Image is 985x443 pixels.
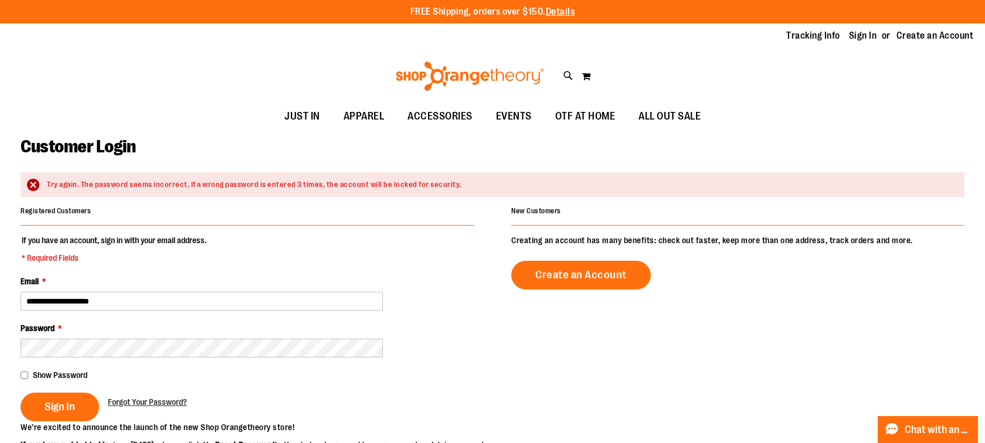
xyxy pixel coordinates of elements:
legend: If you have an account, sign in with your email address. [21,234,208,264]
span: EVENTS [496,103,532,130]
button: Sign In [21,393,99,421]
a: Forgot Your Password? [108,396,187,408]
span: Email [21,277,39,286]
span: Password [21,323,55,333]
strong: Registered Customers [21,207,91,215]
strong: New Customers [511,207,561,215]
p: FREE Shipping, orders over $150. [410,5,575,19]
p: We’re excited to announce the launch of the new Shop Orangetheory store! [21,421,492,433]
p: Creating an account has many benefits: check out faster, keep more than one address, track orders... [511,234,964,246]
span: OTF AT HOME [555,103,616,130]
span: Customer Login [21,137,135,156]
span: * Required Fields [22,252,206,264]
span: Create an Account [535,268,627,281]
span: JUST IN [284,103,320,130]
a: Tracking Info [786,29,840,42]
button: Chat with an Expert [878,416,979,443]
div: Try again. The password seems incorrect. If a wrong password is entered 3 times, the account will... [47,179,953,190]
span: Sign In [45,400,75,413]
span: Chat with an Expert [905,424,971,435]
span: APPAREL [344,103,385,130]
img: Shop Orangetheory [394,62,546,91]
a: Create an Account [511,261,651,289]
span: Show Password [33,370,87,380]
a: Create an Account [896,29,974,42]
span: Forgot Your Password? [108,397,187,407]
span: ALL OUT SALE [638,103,701,130]
a: Sign In [849,29,877,42]
a: Details [546,6,575,17]
span: ACCESSORIES [407,103,473,130]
